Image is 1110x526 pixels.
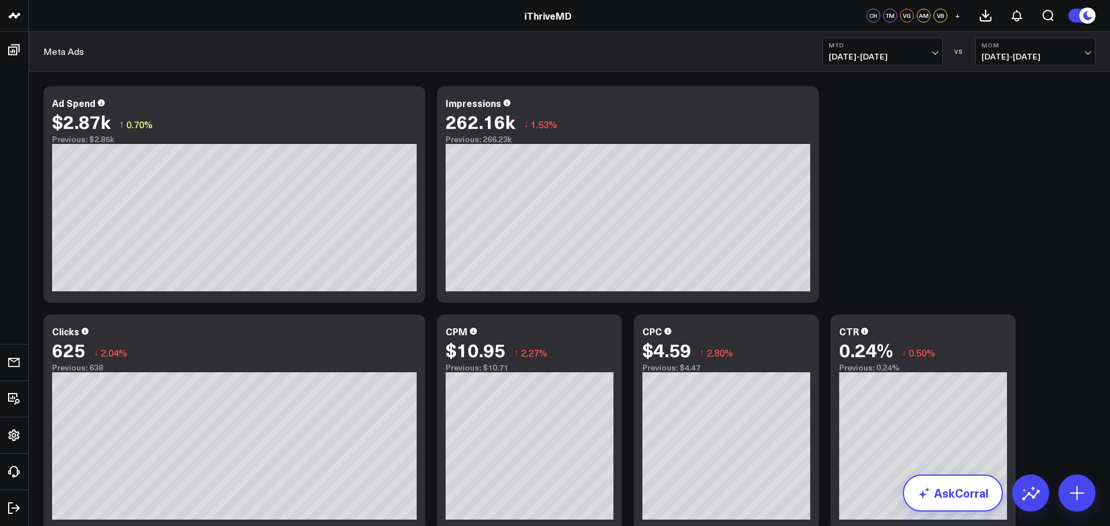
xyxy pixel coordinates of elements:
b: MoM [982,42,1089,49]
span: + [955,12,960,20]
a: iThriveMD [524,9,572,22]
div: 0.24% [839,339,893,360]
span: ↓ [902,345,906,360]
button: MoM[DATE]-[DATE] [975,38,1096,65]
span: ↑ [514,345,519,360]
div: TM [883,9,897,23]
button: + [950,9,964,23]
span: ↓ [94,345,98,360]
span: 2.27% [521,346,547,359]
div: CTR [839,325,859,338]
span: 0.50% [909,346,935,359]
div: Previous: $10.71 [446,363,613,372]
span: [DATE] - [DATE] [829,52,936,61]
div: CH [866,9,880,23]
b: MTD [829,42,936,49]
div: $2.87k [52,111,111,132]
div: Previous: $2.85k [52,135,417,144]
span: 2.80% [707,346,733,359]
div: AM [917,9,931,23]
div: VB [933,9,947,23]
div: CPM [446,325,468,338]
div: Previous: 0.24% [839,363,1007,372]
div: CPC [642,325,662,338]
div: $10.95 [446,339,505,360]
div: Previous: 266.23k [446,135,810,144]
span: 1.53% [531,118,557,131]
span: ↑ [119,117,124,132]
div: $4.59 [642,339,691,360]
span: ↓ [524,117,528,132]
div: 625 [52,339,85,360]
div: Previous: $4.47 [642,363,810,372]
span: 2.04% [101,346,127,359]
div: 262.16k [446,111,515,132]
span: 0.70% [126,118,153,131]
div: VG [900,9,914,23]
span: ↑ [700,345,704,360]
button: MTD[DATE]-[DATE] [822,38,943,65]
div: Previous: 638 [52,363,417,372]
div: VS [949,48,969,55]
a: AskCorral [903,475,1003,512]
div: Ad Spend [52,97,95,109]
div: Impressions [446,97,501,109]
span: [DATE] - [DATE] [982,52,1089,61]
div: Clicks [52,325,79,338]
a: Meta Ads [43,45,84,58]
